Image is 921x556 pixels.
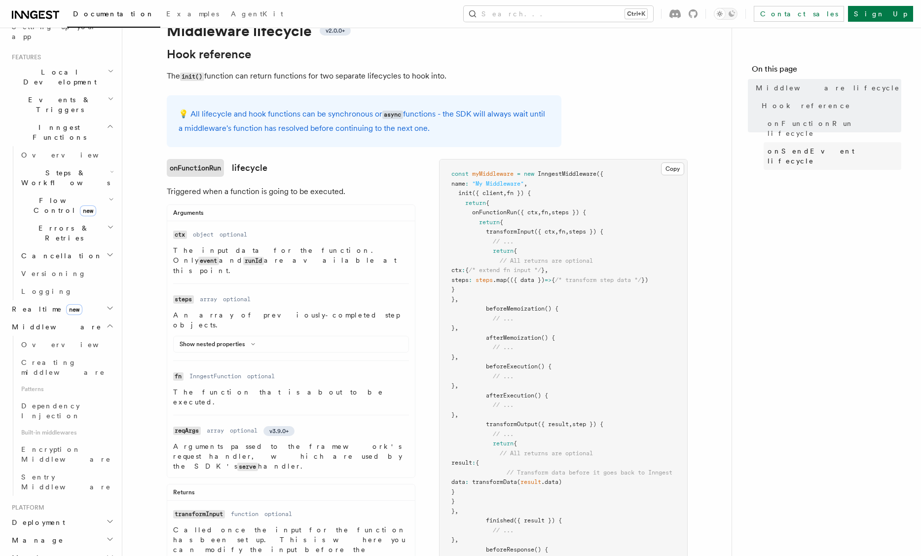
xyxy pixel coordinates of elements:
button: Middleware [8,318,116,336]
span: data [451,478,465,485]
code: init() [180,73,204,81]
a: Examples [160,3,225,27]
span: , [538,209,541,216]
span: init [458,190,472,197]
span: , [455,536,458,543]
span: // ... [493,401,514,408]
span: onFunctionRun [472,209,517,216]
span: { [486,199,489,206]
span: } [451,411,455,418]
p: Arguments passed to the framework's request handler, which are used by the SDK's handler. [173,441,409,472]
a: Overview [17,146,116,164]
span: result [451,459,472,466]
code: steps [173,295,194,304]
span: , [569,421,572,428]
span: name [451,180,465,187]
a: Logging [17,282,116,300]
span: Encryption Middleware [21,445,111,463]
button: Deployment [8,514,116,531]
span: () { [538,363,552,370]
span: : [462,267,465,274]
span: () { [534,392,548,399]
a: onSendEvent lifecycle [764,142,901,170]
span: Platform [8,504,44,512]
span: , [548,209,552,216]
span: Dependency Injection [21,402,80,420]
a: Dependency Injection [17,397,116,425]
span: step }) { [572,421,603,428]
a: Contact sales [754,6,844,22]
span: , [455,508,458,515]
span: , [555,228,558,235]
span: return [479,219,500,226]
span: onSendEvent lifecycle [768,146,901,166]
span: Documentation [73,10,154,18]
button: Search...Ctrl+K [464,6,653,22]
a: Versioning [17,265,116,282]
code: reqArgs [173,427,201,435]
a: Overview [17,336,116,354]
span: ({ [596,170,603,177]
span: Events & Triggers [8,95,108,115]
span: () { [541,334,555,341]
span: , [455,324,458,331]
span: Flow Control [17,196,109,215]
span: ({ result [538,421,569,428]
code: onFunctionRun [167,159,224,177]
span: () { [545,305,558,312]
span: Steps & Workflows [17,168,110,188]
span: } [451,286,455,293]
span: Examples [166,10,219,18]
p: An array of previously-completed step objects. [173,310,409,330]
span: { [552,277,555,283]
span: beforeExecution [486,363,538,370]
span: Features [8,53,41,61]
dd: array [207,427,224,435]
span: // ... [493,373,514,380]
span: Local Development [8,67,108,87]
a: Creating middleware [17,354,116,381]
code: fn [173,372,184,381]
span: ({ ctx [517,209,538,216]
button: Flow Controlnew [17,192,116,219]
span: afterExecution [486,392,534,399]
code: transformInput [173,510,225,518]
span: } [451,508,455,515]
dd: InngestFunction [189,372,241,380]
span: Patterns [17,381,116,397]
span: ({ result }) { [514,517,562,524]
span: steps [476,277,493,283]
button: Copy [661,162,684,175]
code: event [198,257,219,265]
code: runId [243,257,264,265]
span: // ... [493,315,514,322]
span: myMiddleware [472,170,514,177]
p: The input data for the function. Only and are available at this point. [173,245,409,276]
span: Manage [8,535,64,545]
a: Hook reference [758,97,901,115]
code: async [382,111,403,119]
span: } [451,488,455,495]
button: Show nested properties [180,340,259,348]
span: new [80,205,96,216]
span: Cancellation [17,251,103,261]
span: , [455,411,458,418]
span: AgentKit [231,10,283,18]
span: steps }) { [552,209,586,216]
button: Local Development [8,63,116,91]
span: = [517,170,520,177]
h4: On this page [752,63,901,79]
span: new [66,304,82,315]
span: v3.9.0+ [269,427,289,435]
span: transformOutput [486,421,538,428]
dd: optional [223,295,251,303]
span: return [465,199,486,206]
span: result [520,478,541,485]
button: Toggle dark mode [714,8,737,20]
span: finished [486,517,514,524]
dd: array [200,295,217,303]
span: Built-in middlewares [17,425,116,440]
span: } [451,296,455,303]
p: The function that is about to be executed. [173,387,409,407]
span: Overview [21,151,123,159]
